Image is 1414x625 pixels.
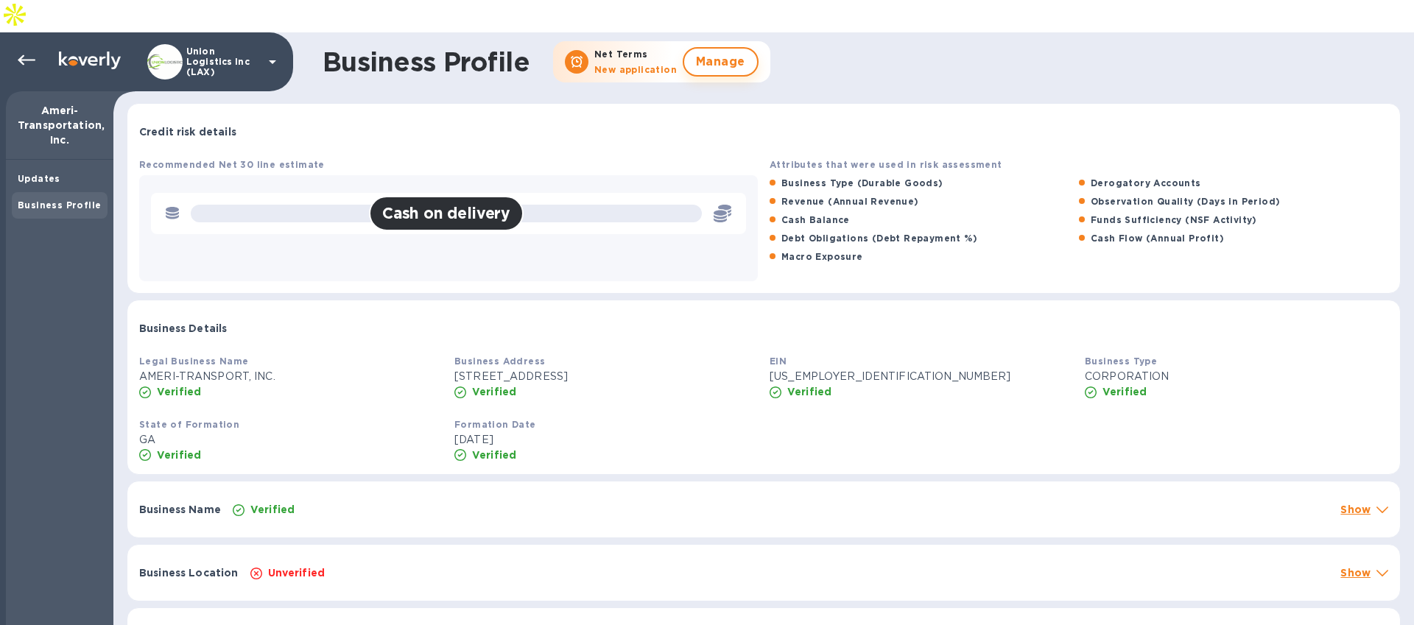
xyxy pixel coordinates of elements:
[781,177,943,188] b: Business Type (Durable Goods)
[770,356,787,367] b: EIN
[683,47,759,77] button: Manage
[139,356,249,367] b: Legal Business Name
[594,64,677,75] b: New application
[781,214,850,225] b: Cash Balance
[323,46,530,77] h1: Business Profile
[157,448,201,462] p: Verified
[139,419,239,430] b: State of Formation
[1091,214,1257,225] b: Funds Sufficiency (NSF Activity)
[472,448,516,462] p: Verified
[1085,369,1388,384] p: CORPORATION
[18,173,60,184] b: Updates
[139,159,325,170] b: Recommended Net 30 line estimate
[139,432,443,448] p: GA
[454,369,758,384] p: [STREET_ADDRESS]
[454,432,758,448] p: [DATE]
[696,53,745,71] span: Manage
[382,204,510,222] h2: Cash on delivery
[1085,356,1157,367] b: Business Type
[770,369,1073,384] p: [US_EMPLOYER_IDENTIFICATION_NUMBER]
[1091,233,1224,244] b: Cash Flow (Annual Profit)
[127,104,1400,151] div: Credit risk details
[787,384,831,399] p: Verified
[127,481,1400,537] div: Business NameVerifiedShow
[139,369,443,384] p: AMERI-TRANSPORT, INC.
[594,49,648,60] b: Net Terms
[18,199,101,211] b: Business Profile
[1340,502,1371,517] p: Show
[454,419,536,430] b: Formation Date
[268,565,326,580] p: Unverified
[139,124,236,139] p: Credit risk details
[781,196,919,207] b: Revenue (Annual Revenue)
[781,233,977,244] b: Debt Obligations (Debt Repayment %)
[18,103,102,147] p: Ameri-Transportation, Inc.
[1340,565,1371,580] p: Show
[770,159,1002,170] b: Attributes that were used in risk assessment
[127,300,1400,347] div: Business Details
[250,502,295,517] p: Verified
[139,502,221,517] p: Business Name
[1091,196,1280,207] b: Observation Quality (Days in Period)
[127,545,1400,601] div: Business LocationUnverifiedShow
[139,321,227,336] p: Business Details
[781,251,863,262] b: Macro Exposure
[59,52,121,69] img: Logo
[454,356,545,367] b: Business Address
[472,384,516,399] p: Verified
[157,384,201,399] p: Verified
[1102,384,1147,399] p: Verified
[186,46,260,77] p: Union Logistics Inc (LAX)
[139,565,239,580] p: Business Location
[1091,177,1201,188] b: Derogatory Accounts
